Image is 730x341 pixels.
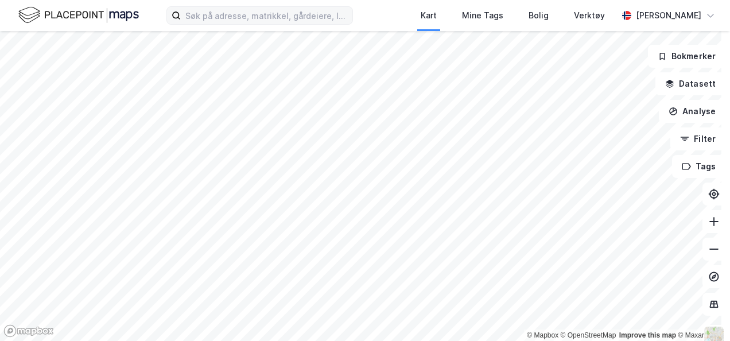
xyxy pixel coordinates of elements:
div: Kart [421,9,437,22]
div: Bolig [529,9,549,22]
div: [PERSON_NAME] [636,9,701,22]
iframe: Chat Widget [673,286,730,341]
div: Verktøy [574,9,605,22]
div: Mine Tags [462,9,503,22]
img: logo.f888ab2527a4732fd821a326f86c7f29.svg [18,5,139,25]
input: Søk på adresse, matrikkel, gårdeiere, leietakere eller personer [181,7,352,24]
div: Kontrollprogram for chat [673,286,730,341]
